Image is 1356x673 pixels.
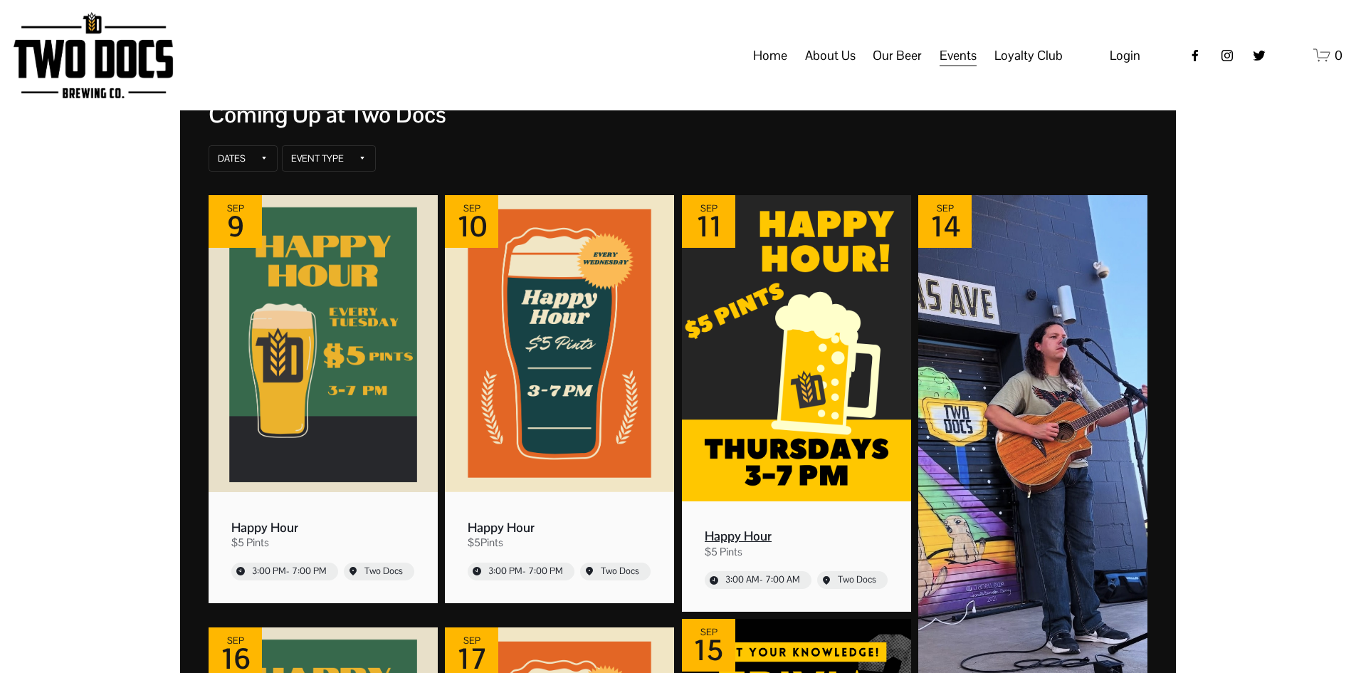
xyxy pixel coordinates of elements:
[601,565,639,578] div: Event location
[456,636,486,646] div: Sep
[753,42,787,69] a: Home
[705,545,742,559] div: $5 Pints
[1335,47,1342,63] span: 0
[873,43,922,68] span: Our Beer
[209,195,262,248] div: Event date: September 09
[693,627,724,637] div: Sep
[220,636,250,646] div: Sep
[231,519,415,536] div: Event name
[205,192,441,607] div: Event: Happy Hour
[695,214,721,239] div: 11
[1313,46,1342,64] a: 0 items in cart
[220,646,250,672] div: 16
[682,195,735,248] div: Event date: September 11
[364,565,403,578] div: Event location
[805,43,856,68] span: About Us
[209,195,438,492] img: Picture for 'Happy Hour' event
[456,204,486,214] div: Sep
[291,153,344,165] div: Event Type
[682,619,735,672] div: Event date: September 15
[682,195,911,501] img: Picture for 'Happy Hour' event
[693,637,724,663] div: 15
[705,528,888,545] div: Event name
[918,195,972,248] div: Event date: September 14
[456,646,486,672] div: 17
[488,565,563,578] div: Start time: 3:00 PM, end time: 7:00 PM
[1188,48,1202,63] a: Facebook
[940,43,977,68] span: Events
[994,43,1063,68] span: Loyalty Club
[940,42,977,69] a: folder dropdown
[468,536,503,550] div: $5Pints
[994,42,1063,69] a: folder dropdown
[209,101,1148,128] div: Coming Up at Two Docs
[678,192,915,615] div: Event: Happy Hour
[705,545,888,559] div: Event tags
[252,565,327,578] div: Start time: 3:00 PM, end time: 7:00 PM
[14,12,173,98] img: Two Docs Brewing Co.
[223,204,248,214] div: Sep
[930,204,960,214] div: Sep
[223,214,248,239] div: 9
[1220,48,1234,63] a: instagram-unauth
[838,574,876,586] div: Event location
[218,153,246,165] div: Dates
[456,214,486,239] div: 10
[930,214,960,239] div: 14
[231,536,269,550] div: $5 Pints
[725,574,800,586] div: Start time: 3:00 AM, end time: 7:00 AM
[445,195,498,248] div: Event date: September 10
[695,204,721,214] div: Sep
[805,42,856,69] a: folder dropdown
[873,42,922,69] a: folder dropdown
[1252,48,1266,63] a: twitter-unauth
[468,536,651,550] div: Event tags
[441,192,678,607] div: Event: Happy Hour
[1110,47,1140,63] span: Login
[445,195,674,492] img: Picture for 'Happy Hour' event
[468,519,651,536] div: Event name
[1110,43,1140,68] a: Login
[231,536,415,550] div: Event tags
